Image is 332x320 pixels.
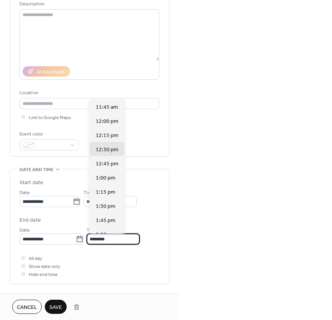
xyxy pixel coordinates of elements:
span: 11:45 am [96,103,118,111]
button: Save [45,300,67,314]
span: Hide end time [29,271,58,279]
span: 1:00 pm [96,174,115,182]
span: Date and time [20,166,54,174]
span: 12:45 pm [96,160,118,168]
span: Time [83,189,94,197]
span: Time [87,226,97,234]
span: Date [20,189,30,197]
span: 12:30 pm [96,146,118,154]
div: Start date [20,179,43,187]
div: End date [20,216,41,224]
span: 1:30 pm [96,202,115,211]
span: All day [29,255,42,263]
span: Date [20,226,30,234]
span: Cancel [17,304,37,312]
button: Cancel [12,300,42,314]
span: 12:15 pm [96,132,118,140]
span: 2:00 pm [96,231,115,239]
span: 1:15 pm [96,188,115,196]
div: Event color [20,130,77,138]
span: 12:00 pm [96,118,118,126]
span: Link to Google Maps [29,114,71,122]
div: Location [20,89,158,97]
span: Show date only [29,263,60,271]
span: 1:45 pm [96,217,115,225]
span: Save [49,304,62,312]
